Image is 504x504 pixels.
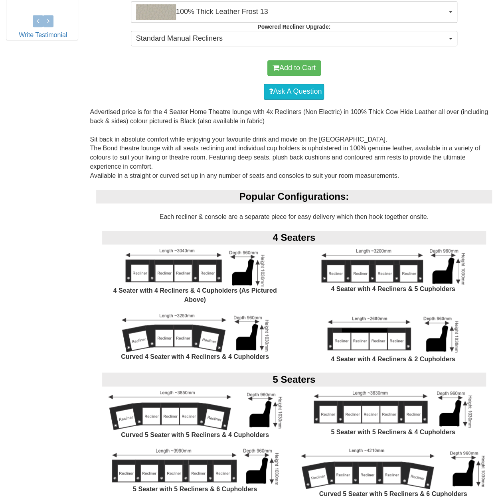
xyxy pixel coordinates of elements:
[121,353,269,360] b: Curved 4 Seater with 4 Recliners & 4 Cupholders
[96,190,492,203] div: Popular Configurations:
[136,4,447,20] span: 100% Thick Leather Frost 13
[314,391,472,427] img: 5 Seater Theatre Lounge
[323,314,463,354] img: 4 Seater Theatre Lounge
[133,485,257,492] b: 5 Seater with 5 Recliners & 6 Cupholders
[19,31,67,38] a: Write Testimonial
[264,84,324,100] a: Ask A Question
[331,428,455,435] b: 5 Seater with 5 Recliners & 4 Cupholders
[108,391,282,430] img: 5 Seater Curved Theatre Lounge
[267,60,321,76] button: Add to Cart
[121,431,269,438] b: Curved 5 Seater with 5 Recliners & 4 Cupholders
[321,249,465,285] img: 4 Seater Theatre Lounge
[113,287,277,303] b: 4 Seater with 4 Recliners & 4 Cupholders (As Pictured Above)
[331,285,455,292] b: 4 Seater with 4 Recliners & 5 Cupholders
[131,1,457,23] button: 100% Thick Leather Frost 13100% Thick Leather Frost 13
[301,449,485,489] img: 5 Seater Curved Theatre Lounge
[112,449,279,484] img: 5 Seater Theatre Lounge
[102,372,486,386] div: 5 Seaters
[136,33,447,44] span: Standard Manual Recliners
[131,31,457,47] button: Standard Manual Recliners
[331,355,455,362] b: 4 Seater with 4 Recliners & 2 Cupholders
[121,314,269,352] img: 4 Seater Curved Theatre Lounge
[257,24,330,30] strong: Powered Recliner Upgrade:
[102,231,486,244] div: 4 Seaters
[125,249,265,286] img: 4 Seater Theatre Lounge
[136,4,176,20] img: 100% Thick Leather Frost 13
[319,490,467,497] b: Curved 5 Seater with 5 Recliners & 6 Cupholders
